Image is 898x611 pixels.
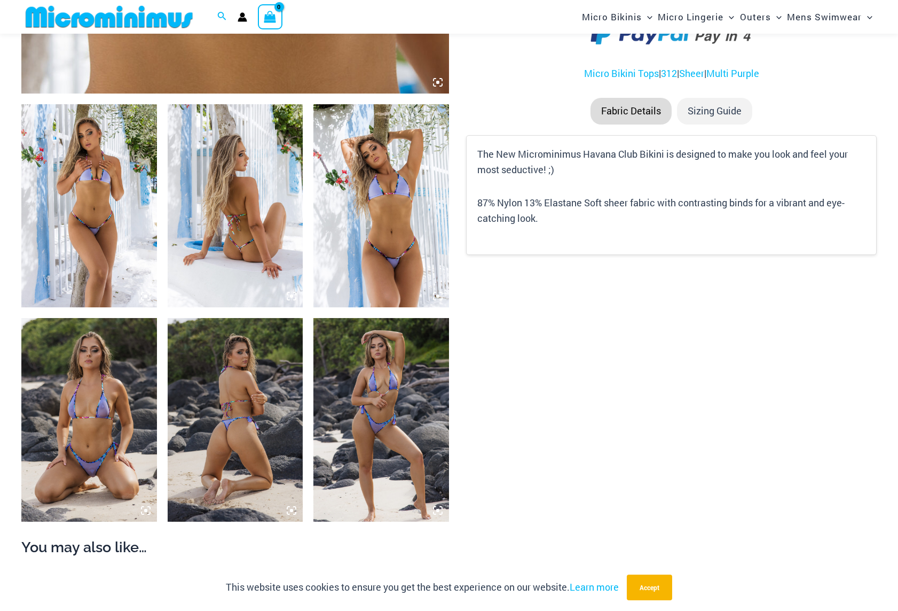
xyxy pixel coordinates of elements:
[787,3,862,30] span: Mens Swimwear
[723,3,734,30] span: Menu Toggle
[21,5,197,29] img: MM SHOP LOGO FLAT
[579,3,655,30] a: Micro BikinisMenu ToggleMenu Toggle
[168,318,303,521] img: Havana Club Purple Multi 312 Top 478 Bottom
[238,12,247,22] a: Account icon link
[466,66,877,82] p: | | |
[582,3,642,30] span: Micro Bikinis
[661,67,677,80] a: 312
[655,3,737,30] a: Micro LingerieMenu ToggleMenu Toggle
[258,4,282,29] a: View Shopping Cart, empty
[21,104,157,307] img: Havana Club Purple Multi 312 Top 451 Bottom
[477,146,865,178] p: The New Microminimus Havana Club Bikini is designed to make you look and feel your most seductive...
[771,3,782,30] span: Menu Toggle
[658,3,723,30] span: Micro Lingerie
[168,104,303,307] img: Havana Club Purple Multi 312 Top 451 Bottom
[584,67,659,80] a: Micro Bikini Tops
[784,3,875,30] a: Mens SwimwearMenu ToggleMenu Toggle
[862,3,872,30] span: Menu Toggle
[737,3,784,30] a: OutersMenu ToggleMenu Toggle
[217,10,227,24] a: Search icon link
[313,104,449,307] img: Havana Club Purple Multi 312 Top 451 Bottom
[642,3,652,30] span: Menu Toggle
[21,538,877,556] h2: You may also like…
[570,581,619,593] a: Learn more
[21,318,157,521] img: Havana Club Purple Multi 312 Top 478 Bottom
[740,3,771,30] span: Outers
[731,67,759,80] a: Purple
[477,195,865,227] p: 87% Nylon 13% Elastane Soft sheer fabric with contrasting binds for a vibrant and eye-catching look.
[679,67,704,80] a: Sheer
[578,2,877,32] nav: Site Navigation
[706,67,729,80] a: Multi
[677,98,752,125] li: Sizing Guide
[226,579,619,595] p: This website uses cookies to ensure you get the best experience on our website.
[313,318,449,521] img: Havana Club Purple Multi 312 Top 478 Bottom
[627,575,672,600] button: Accept
[590,98,672,125] li: Fabric Details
